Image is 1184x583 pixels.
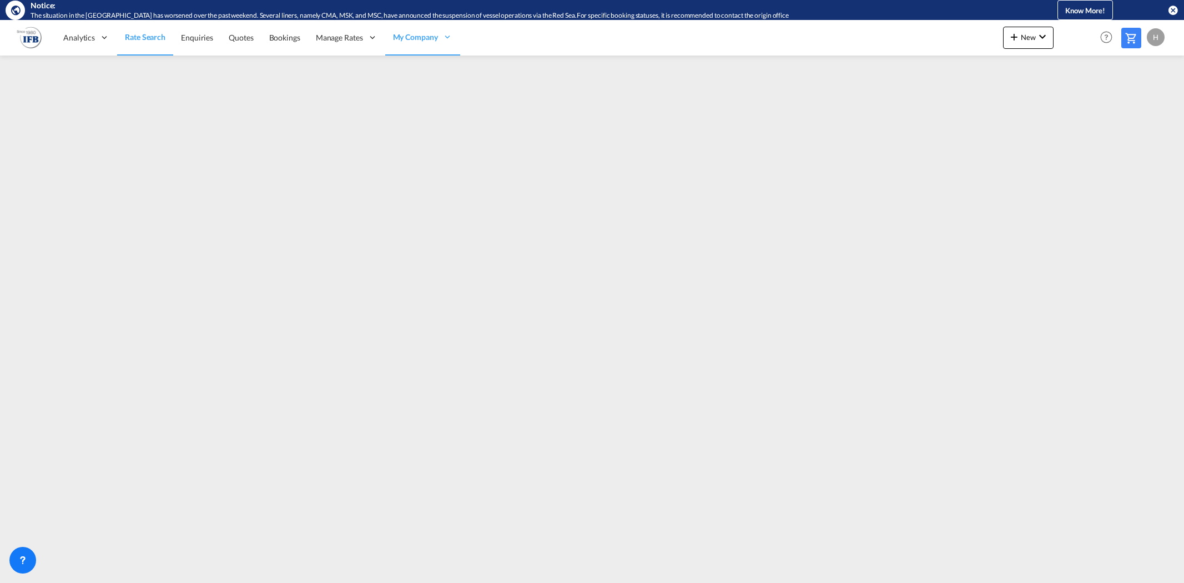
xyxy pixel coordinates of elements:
[261,19,308,56] a: Bookings
[221,19,261,56] a: Quotes
[1167,4,1178,16] button: icon-close-circle
[393,32,438,43] span: My Company
[17,25,42,50] img: b628ab10256c11eeb52753acbc15d091.png
[10,4,21,16] md-icon: icon-earth
[1147,28,1165,46] div: H
[1097,28,1121,48] div: Help
[229,33,253,42] span: Quotes
[56,19,117,56] div: Analytics
[308,19,385,56] div: Manage Rates
[125,32,165,42] span: Rate Search
[385,19,460,56] div: My Company
[1007,33,1049,42] span: New
[63,32,95,43] span: Analytics
[316,32,363,43] span: Manage Rates
[117,19,173,56] a: Rate Search
[1007,30,1021,43] md-icon: icon-plus 400-fg
[1097,28,1116,47] span: Help
[1003,27,1054,49] button: icon-plus 400-fgNewicon-chevron-down
[181,33,213,42] span: Enquiries
[173,19,221,56] a: Enquiries
[1065,6,1105,15] span: Know More!
[31,11,1002,21] div: The situation in the Red Sea has worsened over the past weekend. Several liners, namely CMA, MSK,...
[1036,30,1049,43] md-icon: icon-chevron-down
[269,33,300,42] span: Bookings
